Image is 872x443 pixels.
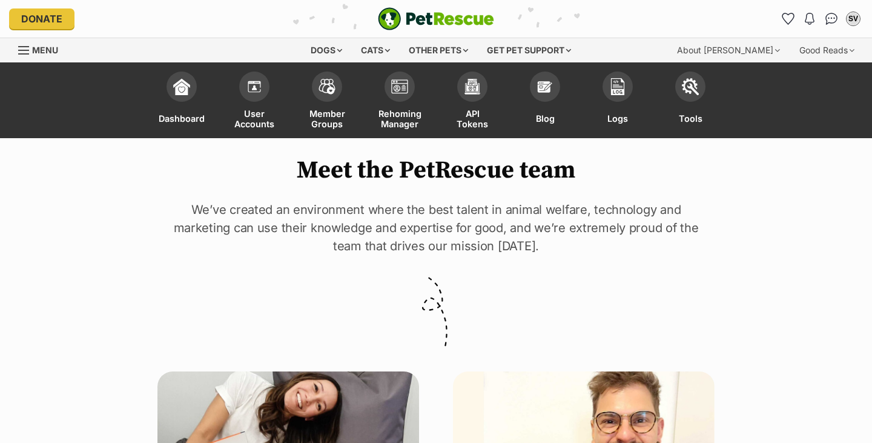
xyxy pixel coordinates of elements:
[609,78,626,95] img: logs-icon-5bf4c29380941ae54b88474b1138927238aebebbc450bc62c8517511492d5a22.svg
[825,13,838,25] img: chat-41dd97257d64d25036548639549fe6c8038ab92f7586957e7f3b1b290dea8141.svg
[800,9,819,28] button: Notifications
[378,108,421,129] span: Rehoming Manager
[537,78,553,95] img: blogs-icon-e71fceff818bbaa76155c998696f2ea9b8fc06abc828b24f45ee82a475c2fd99.svg
[822,9,841,28] a: Conversations
[607,108,628,129] span: Logs
[148,201,724,255] p: We’ve created an environment where the best talent in animal welfare, technology and marketing ca...
[319,79,335,95] img: team-members-icon-5396bd8760b3fe7c0b43da4ab00e1e3bb1a5d9ba89233759b79545d2d3fc5d0d.svg
[778,9,798,28] a: Favourites
[233,108,276,129] span: User Accounts
[400,38,477,62] div: Other pets
[378,7,494,30] a: PetRescue
[18,38,67,60] a: Menu
[145,65,218,138] a: Dashboard
[847,13,859,25] div: SV
[391,79,408,94] img: group-profile-icon-3fa3cf56718a62981997c0bc7e787c4b2cf8bcc04b72c1350f741eb67cf2f40e.svg
[509,65,581,138] a: Blog
[9,8,74,29] a: Donate
[363,65,436,138] a: Rehoming Manager
[669,38,788,62] div: About [PERSON_NAME]
[302,38,351,62] div: Dogs
[478,38,580,62] div: Get pet support
[844,9,863,28] button: My account
[306,108,348,129] span: Member Groups
[679,108,702,129] span: Tools
[682,78,699,95] img: tools-icon-677f8b7d46040df57c17cb185196fc8e01b2b03676c49af7ba82c462532e62ee.svg
[173,78,190,95] img: dashboard-icon-eb2f2d2d3e046f16d808141f083e7271f6b2e854fb5c12c21221c1fb7104beca.svg
[291,65,363,138] a: Member Groups
[778,9,863,28] ul: Account quick links
[159,108,205,129] span: Dashboard
[581,65,654,138] a: Logs
[32,45,58,55] span: Menu
[378,7,494,30] img: logo-e224e6f780fb5917bec1dbf3a21bbac754714ae5b6737aabdf751b685950b380.svg
[246,78,263,95] img: members-icon-d6bcda0bfb97e5ba05b48644448dc2971f67d37433e5abca221da40c41542bd5.svg
[536,108,555,129] span: Blog
[218,65,291,138] a: User Accounts
[436,65,509,138] a: API Tokens
[352,38,398,62] div: Cats
[451,108,494,129] span: API Tokens
[791,38,863,62] div: Good Reads
[654,65,727,138] a: Tools
[805,13,814,25] img: notifications-46538b983faf8c2785f20acdc204bb7945ddae34d4c08c2a6579f10ce5e182be.svg
[464,78,481,95] img: api-icon-849e3a9e6f871e3acf1f60245d25b4cd0aad652aa5f5372336901a6a67317bd8.svg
